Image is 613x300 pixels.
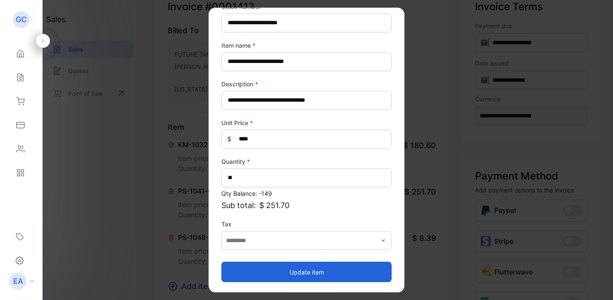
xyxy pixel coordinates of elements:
button: Open LiveChat chat widget [7,3,32,29]
span: $ [227,134,231,143]
label: Item name [221,41,392,50]
span: $ 251.70 [259,200,289,211]
p: GC [16,14,27,25]
label: Description [221,80,392,89]
label: Unit Price [221,118,392,127]
button: Update item [221,262,392,282]
label: Tax [221,220,392,229]
p: Qty Balance: -149 [221,189,392,198]
p: EA [13,276,23,287]
p: Sub total: [221,200,392,211]
label: Quantity [221,157,392,166]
